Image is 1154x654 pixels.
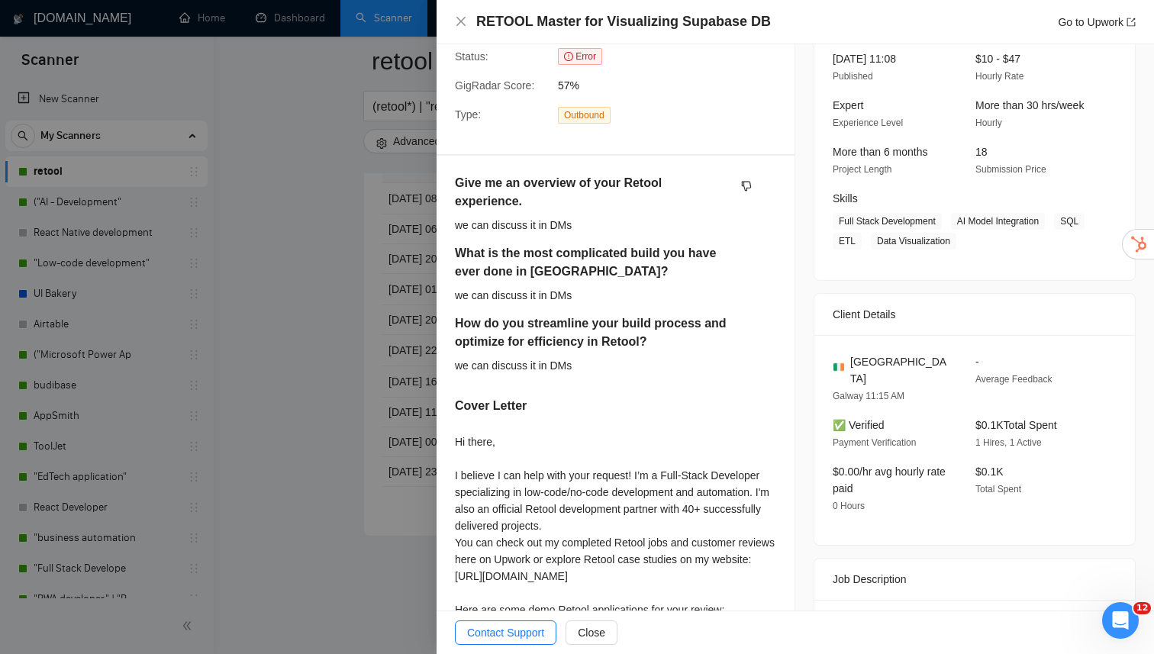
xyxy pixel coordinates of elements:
span: 0 Hours [833,501,865,511]
span: Published [833,71,873,82]
span: Hourly [975,118,1002,128]
span: AI Model Integration [951,213,1045,230]
img: 🇮🇪 [833,362,844,372]
span: More than 6 months [833,146,928,158]
span: ETL [833,233,862,250]
span: Project Length [833,164,891,175]
div: Job Description [833,559,1117,600]
span: exclamation-circle [564,52,573,61]
span: $0.1K Total Spent [975,419,1057,431]
span: Expert [833,99,863,111]
span: Payment Verification [833,437,916,448]
div: we can discuss it in DMs [455,287,776,304]
span: Full Stack Development [833,213,942,230]
span: 12 [1133,602,1151,614]
span: GigRadar Score: [455,79,534,92]
span: $0.1K [975,466,1004,478]
span: [GEOGRAPHIC_DATA] [850,353,951,387]
span: close [455,15,467,27]
span: $10 - $47 [975,53,1020,65]
span: Average Feedback [975,374,1052,385]
span: Total Spent [975,484,1021,495]
span: Status: [455,50,488,63]
h5: Cover Letter [455,397,527,415]
span: Error [558,48,602,65]
span: ✅ Verified [833,419,885,431]
span: Hourly Rate [975,71,1023,82]
span: dislike [741,180,752,192]
h5: Give me an overview of your Retool experience. [455,174,711,211]
h4: RETOOL Master for Visualizing Supabase DB [476,12,771,31]
div: we can discuss it in DMs [455,357,776,374]
span: 57% [558,77,787,94]
a: Go to Upworkexport [1058,16,1136,28]
button: dislike [737,177,756,195]
span: Skills [833,192,858,205]
h5: What is the most complicated build you have ever done in [GEOGRAPHIC_DATA]? [455,244,728,281]
span: Contact Support [467,624,544,641]
h5: How do you streamline your build process and optimize for efficiency in Retool? [455,314,728,351]
span: Outbound [558,107,611,124]
button: Close [566,620,617,645]
span: Experience Level [833,118,903,128]
span: [DATE] 11:08 [833,53,896,65]
span: export [1127,18,1136,27]
span: $0.00/hr avg hourly rate paid [833,466,946,495]
span: Close [578,624,605,641]
iframe: Intercom live chat [1102,602,1139,639]
span: - [975,356,979,368]
span: Submission Price [975,164,1046,175]
span: 18 [975,146,988,158]
span: Galway 11:15 AM [833,391,904,401]
div: we can discuss it in DMs [455,217,756,234]
div: Client Details [833,294,1117,335]
span: Type: [455,108,481,121]
span: 1 Hires, 1 Active [975,437,1042,448]
button: Close [455,15,467,28]
span: SQL [1054,213,1085,230]
span: More than 30 hrs/week [975,99,1084,111]
span: Data Visualization [871,233,956,250]
button: Contact Support [455,620,556,645]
